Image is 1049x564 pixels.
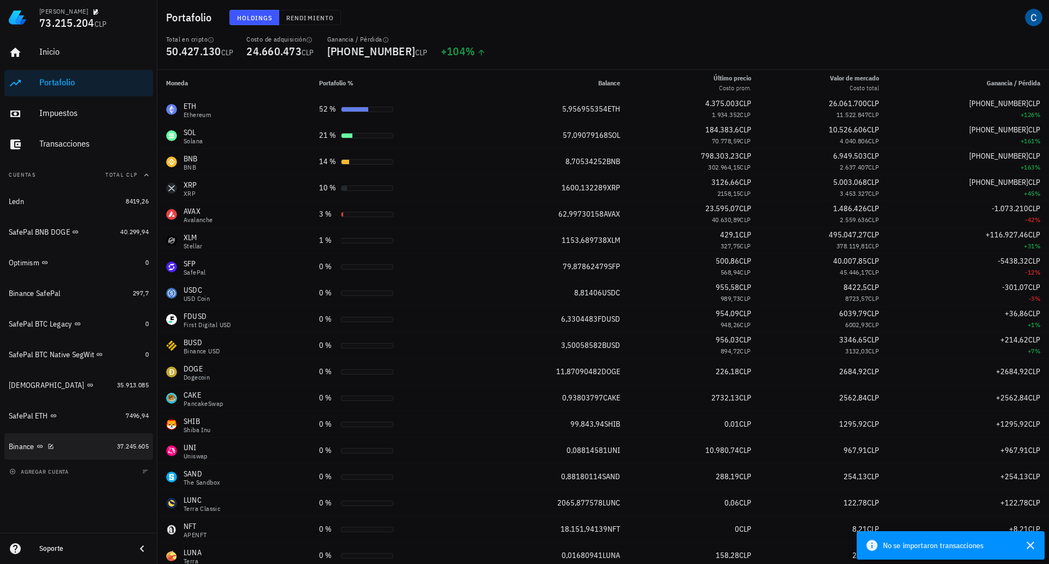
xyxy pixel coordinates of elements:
div: XLM-icon [166,235,177,246]
div: Ledn [9,197,24,206]
span: % [1035,163,1040,171]
span: 798.303,23 [701,151,739,161]
span: Ganancia / Pérdida [987,79,1040,87]
span: CLP [740,321,751,329]
div: USDC-icon [166,288,177,299]
div: SafePal [184,269,206,276]
span: CLP [415,48,428,57]
span: CLP [1028,230,1040,240]
button: Rendimiento [279,10,341,25]
span: 288,19 [716,472,739,481]
div: +161 [897,136,1040,147]
span: 0,01680941 [562,550,603,560]
span: 1153,689738 [562,235,607,245]
div: USD Coin [184,295,210,302]
span: CLP [740,137,751,145]
span: 2562,84 [839,393,867,403]
span: CLP [1028,203,1040,213]
a: Transacciones [4,131,153,158]
span: CLP [739,177,751,187]
span: 10.980,74 [705,445,739,455]
div: XRP [184,190,197,197]
div: Costo prom. [714,83,751,93]
span: -5438,32 [998,256,1028,266]
span: +1295,92 [996,419,1028,429]
span: 967,91 [844,445,867,455]
span: 99.843,94 [570,419,604,429]
a: SafePal BTC Legacy 0 [4,311,153,337]
span: 954,09 [716,309,739,318]
div: CAKE-icon [166,393,177,404]
div: DOGE-icon [166,367,177,377]
span: 2065,877578 [557,498,603,508]
div: Binance USD [184,348,220,354]
span: Moneda [166,79,188,87]
button: agregar cuenta [7,466,74,477]
div: Avalanche [184,217,213,223]
span: BNB [606,156,620,166]
span: +122,78 [1000,498,1028,508]
span: 37.245.605 [117,442,149,450]
div: BNB [184,153,198,164]
span: 24.660.473 [246,44,302,59]
div: SFP [184,258,206,269]
span: 1.486.426 [833,203,867,213]
div: Dogecoin [184,374,210,381]
span: 6002,93 [845,321,868,329]
span: 3.453.327 [840,189,868,197]
div: SOL-icon [166,130,177,141]
span: 57,09079168 [563,130,608,140]
span: 5.003.068 [833,177,867,187]
span: CLP [868,189,879,197]
span: CLP [739,203,751,213]
div: First Digital USD [184,322,231,328]
span: CLP [740,189,751,197]
div: PancakeSwap [184,400,223,407]
span: 0 [145,350,149,358]
span: CLP [740,163,751,171]
span: CLP [868,294,879,303]
span: 6,3304483 [561,314,598,324]
span: CLP [740,216,751,224]
span: CLP [867,309,879,318]
div: Solana [184,138,203,144]
span: -1.073.210 [992,203,1028,213]
span: 158,28 [716,550,739,560]
div: SafePal ETH [9,411,48,421]
div: ETH [184,101,211,112]
span: 8,21 [852,524,867,534]
span: CLP [867,335,879,345]
span: 6.949.503 [833,151,867,161]
button: Holdings [229,10,280,25]
span: CLP [1028,367,1040,376]
h1: Portafolio [166,9,216,26]
div: SafePal BNB DOGE [9,228,70,237]
div: 0 % [319,287,337,299]
span: CLP [739,256,751,266]
span: FDUSD [598,314,620,324]
span: +2562,84 [996,393,1028,403]
span: 3346,65 [839,335,867,345]
div: Costo de adquisición [246,35,314,44]
span: 0,93803797 [562,393,603,403]
div: +7 [897,346,1040,357]
span: % [1035,111,1040,119]
span: +254,13 [1000,472,1028,481]
span: CLP [739,367,751,376]
div: Optimism [9,258,39,268]
th: Portafolio %: Sin ordenar. Pulse para ordenar de forma ascendente. [310,70,478,96]
div: [DEMOGRAPHIC_DATA] [9,381,85,390]
span: USDC [602,288,620,298]
th: Moneda [157,70,310,96]
a: Portafolio [4,70,153,96]
span: [PHONE_NUMBER] [327,44,416,59]
span: CLP [867,177,879,187]
div: -3 [897,293,1040,304]
div: +126 [897,109,1040,120]
span: % [1035,216,1040,224]
a: Inicio [4,39,153,66]
span: 5,956955354 [562,104,608,114]
span: 122,78 [844,498,867,508]
a: Ledn 8419,26 [4,188,153,214]
span: % [465,44,475,59]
